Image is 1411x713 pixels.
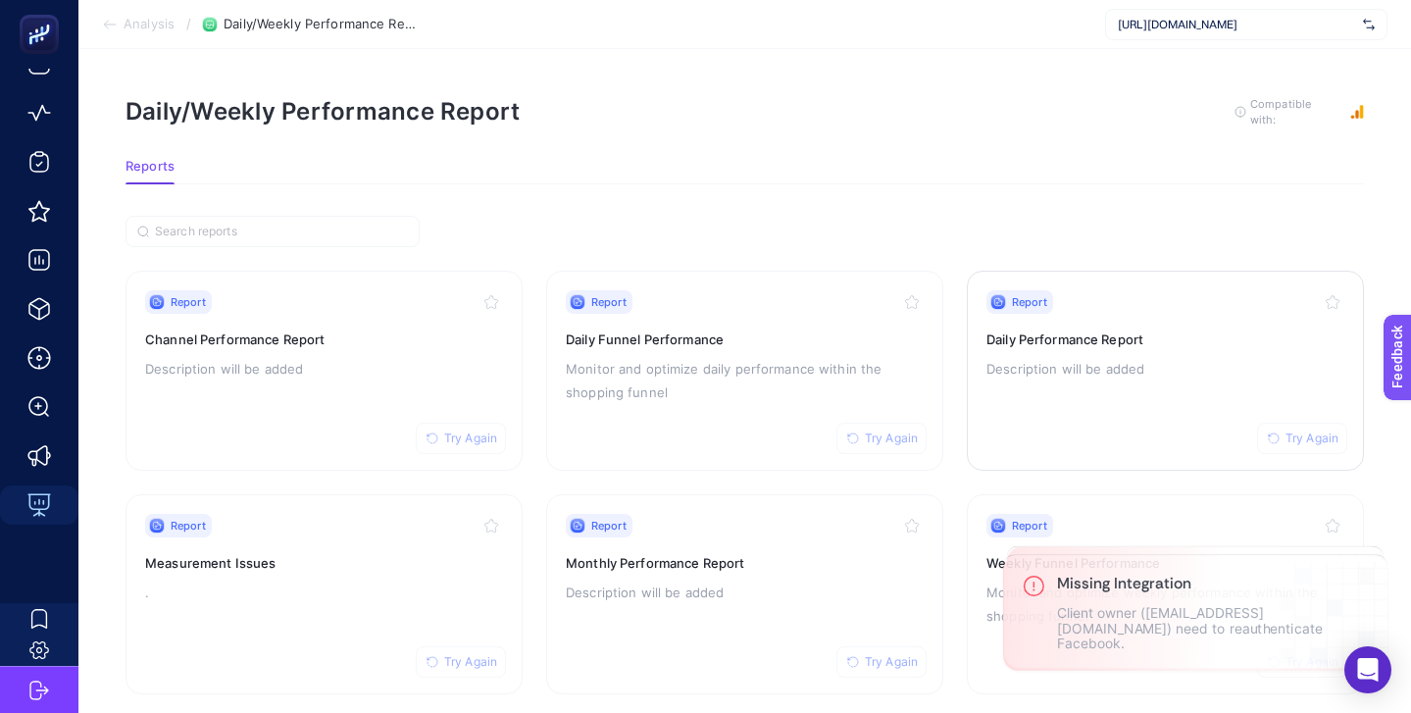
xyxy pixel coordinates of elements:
span: Try Again [865,654,918,670]
span: Analysis [124,17,175,32]
span: Try Again [1285,431,1338,446]
a: ReportTry AgainChannel Performance ReportDescription will be added [126,271,523,471]
p: Description will be added [566,581,924,604]
span: Try Again [444,654,497,670]
button: Try Again [416,423,506,454]
span: Report [171,518,206,534]
p: Monitor and optimize weekly performance within the shopping funnel [986,581,1344,628]
div: Open Intercom Messenger [1344,646,1391,693]
p: . [145,581,503,604]
p: Client owner ([EMAIL_ADDRESS][DOMAIN_NAME]) need to reauthenticate Facebook. [1057,605,1369,651]
span: [URL][DOMAIN_NAME] [1118,17,1355,32]
button: Try Again [1257,423,1347,454]
span: Compatible with: [1250,96,1338,127]
span: Report [591,294,627,310]
p: Description will be added [986,357,1344,381]
h3: Missing Integration [1057,575,1369,594]
p: Monitor and optimize daily performance within the shopping funnel [566,357,924,404]
span: Daily/Weekly Performance Report [224,17,420,32]
button: Reports [126,159,175,184]
span: Report [171,294,206,310]
h3: Monthly Performance Report [566,553,924,573]
span: Try Again [865,431,918,446]
a: ReportTry AgainMonthly Performance ReportDescription will be added [546,494,943,694]
span: Feedback [12,6,75,22]
img: svg%3e [1363,15,1375,34]
h3: Measurement Issues [145,553,503,573]
h3: Daily Performance Report [986,330,1344,349]
button: Try Again [836,646,927,678]
span: Report [1012,294,1047,310]
span: / [186,16,191,31]
input: Search [155,225,408,239]
button: Try Again [836,423,927,454]
h1: Daily/Weekly Performance Report [126,97,520,126]
a: ReportTry AgainWeekly Funnel PerformanceMonitor and optimize weekly performance within the shoppi... [967,494,1364,694]
a: ReportTry AgainDaily Performance ReportDescription will be added [967,271,1364,471]
h3: Weekly Funnel Performance [986,553,1344,573]
h3: Daily Funnel Performance [566,330,924,349]
span: Try Again [444,431,497,446]
button: Try Again [416,646,506,678]
p: Description will be added [145,357,503,381]
a: ReportTry AgainMeasurement Issues. [126,494,523,694]
h3: Channel Performance Report [145,330,503,349]
a: ReportTry AgainDaily Funnel PerformanceMonitor and optimize daily performance within the shopping... [546,271,943,471]
span: Report [1012,518,1047,534]
span: Report [591,518,627,534]
span: Reports [126,159,175,175]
